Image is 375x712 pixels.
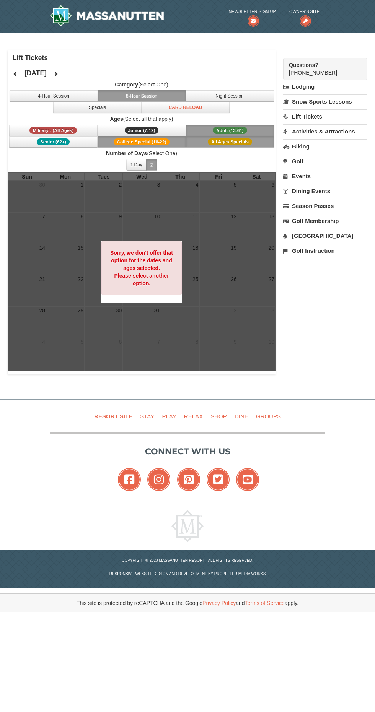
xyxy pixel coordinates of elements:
span: Adult (13-61) [213,127,247,134]
a: Play [159,408,179,425]
button: Card Reload [141,102,230,113]
strong: Ages [110,116,123,122]
a: Massanutten Resort [50,5,164,26]
a: Lodging [283,80,367,94]
a: Golf Instruction [283,244,367,258]
button: Military - (All Ages) [9,125,98,136]
button: 1 Day [126,159,147,171]
a: Events [283,169,367,183]
h4: [DATE] [24,69,47,77]
a: Terms of Service [245,600,285,606]
p: Copyright © 2023 Massanutten Resort - All Rights Reserved. [44,558,331,563]
a: Lift Tickets [283,109,367,124]
img: Massanutten Resort Logo [50,5,164,26]
a: Dining Events [283,184,367,198]
a: Relax [181,408,206,425]
strong: Category [115,81,138,88]
span: This site is protected by reCAPTCHA and the Google and apply. [77,599,298,607]
label: (Select One) [8,81,276,88]
span: Senior (62+) [37,138,70,145]
span: All Ages Specials [208,138,252,145]
a: Golf Membership [283,214,367,228]
a: Newsletter Sign Up [228,8,276,23]
img: Massanutten Resort Logo [171,510,204,542]
a: Shop [207,408,230,425]
span: College Special (18-22) [114,138,170,145]
button: Adult (13-61) [186,125,274,136]
span: Owner's Site [289,8,320,15]
span: [PHONE_NUMBER] [289,61,354,76]
a: Activities & Attractions [283,124,367,138]
a: [GEOGRAPHIC_DATA] [283,229,367,243]
h4: Lift Tickets [13,54,276,62]
button: 2 [146,159,157,171]
button: 4-Hour Session [10,90,98,102]
a: Groups [253,408,284,425]
a: Biking [283,139,367,153]
label: (Select One) [8,150,276,157]
a: Golf [283,154,367,168]
a: Snow Sports Lessons [283,94,367,109]
strong: Number of Days [106,150,147,156]
a: Owner's Site [289,8,320,23]
a: Dine [232,408,251,425]
button: All Ages Specials [186,136,274,148]
button: College Special (18-22) [98,136,186,148]
strong: Questions? [289,62,318,68]
a: Stay [137,408,157,425]
strong: Sorry, we don't offer that option for the dates and ages selected. Please select another option. [110,250,173,286]
button: Junior (7-12) [98,125,186,136]
p: Connect with us [50,445,325,458]
button: 8-Hour Session [98,90,186,102]
span: Junior (7-12) [125,127,159,134]
a: Resort Site [91,408,135,425]
button: Night Session [186,90,274,102]
button: Specials [53,102,142,113]
a: Privacy Policy [202,600,236,606]
span: Newsletter Sign Up [228,8,276,15]
a: Responsive website design and development by Propeller Media Works [109,572,266,576]
label: (Select all that apply) [8,115,276,123]
span: Military - (All Ages) [29,127,77,134]
button: Senior (62+) [9,136,98,148]
a: Season Passes [283,199,367,213]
